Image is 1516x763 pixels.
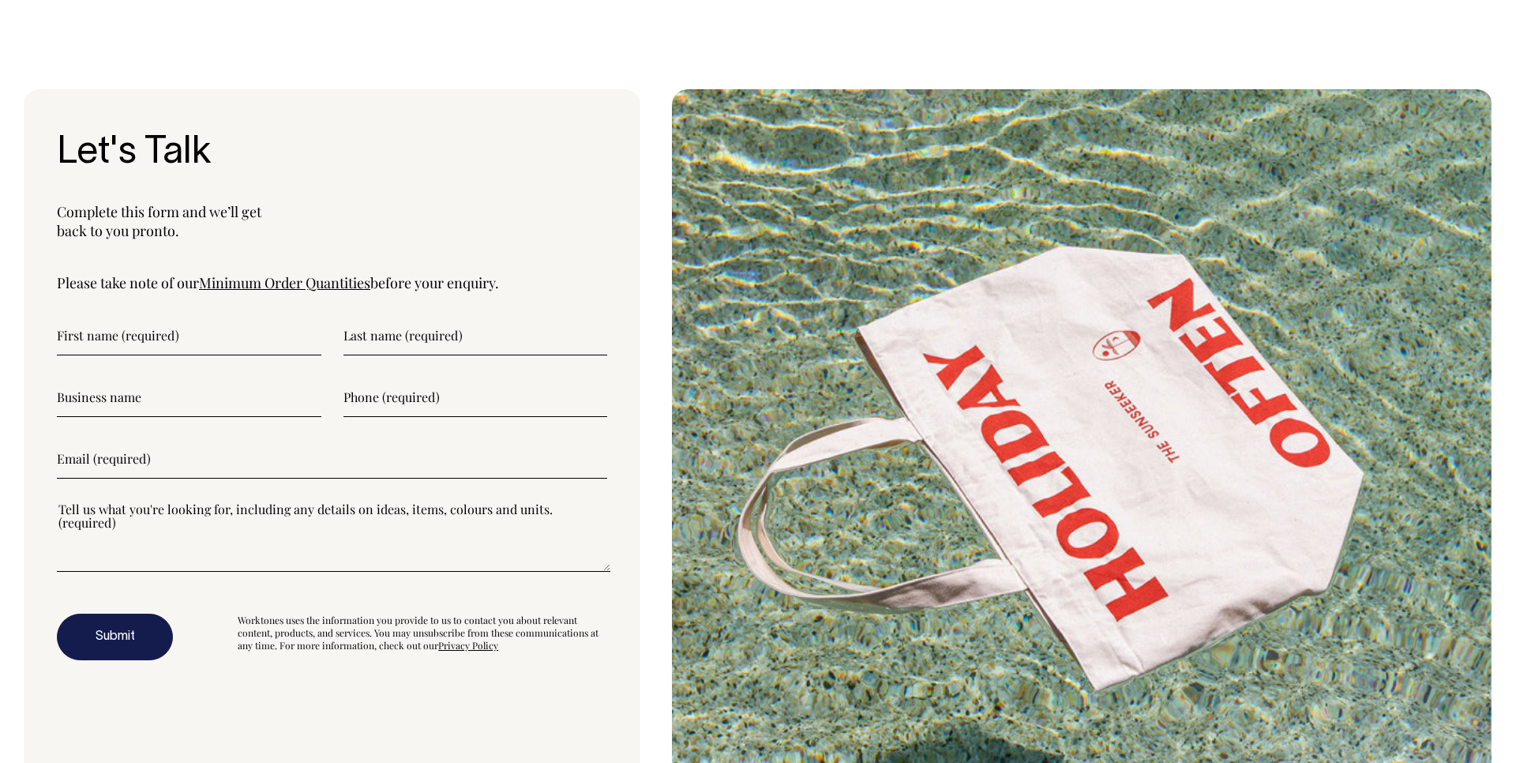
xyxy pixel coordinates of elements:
input: Phone (required) [343,378,608,417]
input: Last name (required) [343,316,608,355]
input: Email (required) [57,439,607,479]
p: Please take note of our before your enquiry. [57,273,607,292]
input: First name (required) [57,316,321,355]
h3: Let's Talk [57,133,607,175]
button: Submit [57,614,173,661]
a: Privacy Policy [438,639,498,652]
input: Business name [57,378,321,417]
div: Worktones uses the information you provide to us to contact you about relevant content, products,... [238,614,607,661]
a: Minimum Order Quantities [199,273,370,292]
p: Complete this form and we’ll get back to you pronto. [57,202,607,240]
